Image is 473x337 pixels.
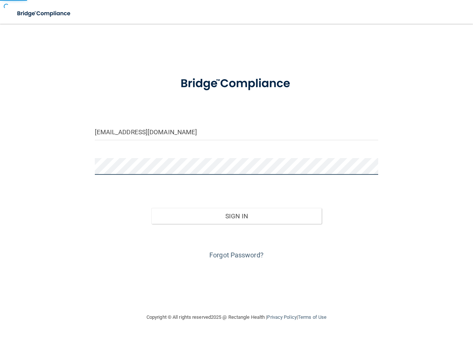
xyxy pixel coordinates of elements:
[209,251,264,259] a: Forgot Password?
[11,6,77,21] img: bridge_compliance_login_screen.278c3ca4.svg
[298,314,326,320] a: Terms of Use
[267,314,296,320] a: Privacy Policy
[168,68,305,99] img: bridge_compliance_login_screen.278c3ca4.svg
[95,123,379,140] input: Email
[101,305,372,329] div: Copyright © All rights reserved 2025 @ Rectangle Health | |
[151,208,322,224] button: Sign In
